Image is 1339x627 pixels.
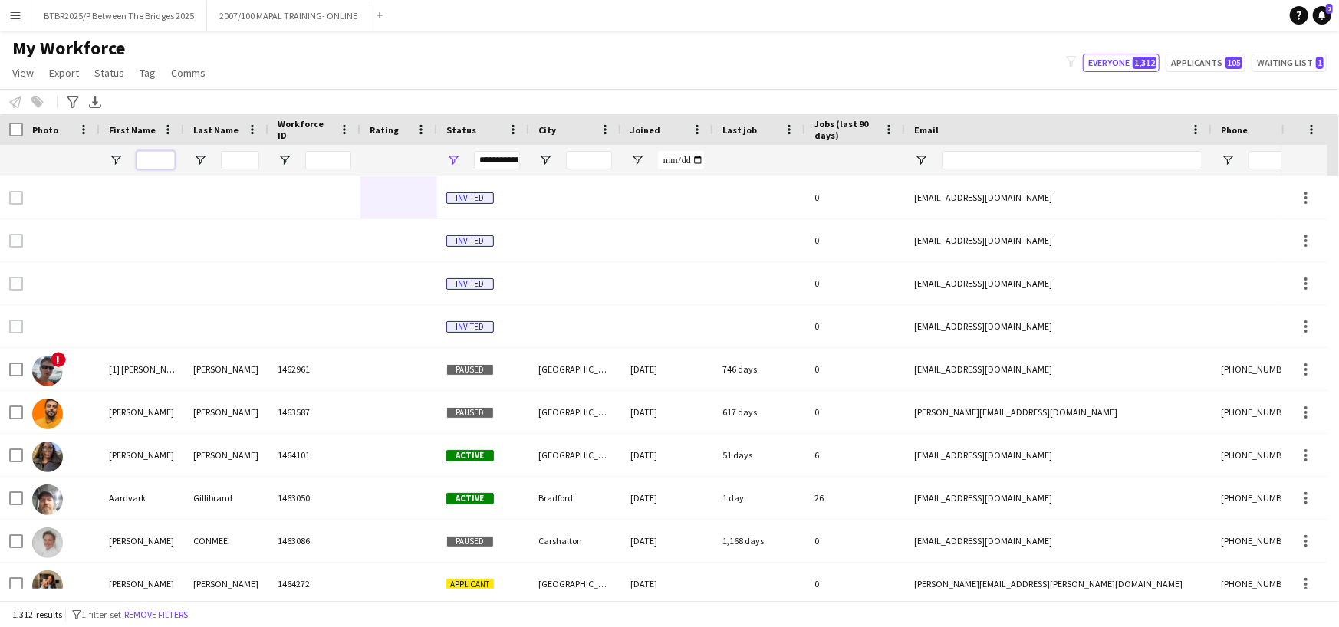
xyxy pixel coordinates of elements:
div: [EMAIL_ADDRESS][DOMAIN_NAME] [905,262,1212,304]
div: Bradford [529,477,621,519]
div: [PERSON_NAME] [184,563,268,605]
input: First Name Filter Input [137,151,175,169]
button: Open Filter Menu [446,153,460,167]
div: 0 [805,391,905,433]
input: Row Selection is disabled for this row (unchecked) [9,234,23,248]
span: Status [94,66,124,80]
span: Workforce ID [278,118,333,141]
span: Active [446,450,494,461]
a: View [6,63,40,83]
span: Email [914,124,939,136]
a: Tag [133,63,162,83]
input: Joined Filter Input [658,151,704,169]
span: Rating [370,124,399,136]
div: [PERSON_NAME][EMAIL_ADDRESS][DOMAIN_NAME] [905,391,1212,433]
button: Open Filter Menu [193,153,207,167]
span: Active [446,493,494,504]
div: 0 [805,563,905,605]
img: Aaliyah Nwoke [32,442,63,472]
div: 1464272 [268,563,360,605]
span: Last Name [193,124,239,136]
a: 2 [1313,6,1331,25]
div: [DATE] [621,348,713,390]
div: [GEOGRAPHIC_DATA] [529,391,621,433]
img: Aastha Pandhare [32,570,63,601]
img: [1] Joseph gildea [32,356,63,386]
app-action-btn: Advanced filters [64,93,82,111]
button: Waiting list1 [1252,54,1327,72]
div: [DATE] [621,434,713,476]
button: Open Filter Menu [630,153,644,167]
div: [PERSON_NAME][EMAIL_ADDRESS][PERSON_NAME][DOMAIN_NAME] [905,563,1212,605]
span: Paused [446,536,494,547]
button: Applicants105 [1166,54,1245,72]
span: Invited [446,235,494,247]
div: 0 [805,520,905,562]
div: 51 days [713,434,805,476]
span: Invited [446,278,494,290]
div: [EMAIL_ADDRESS][DOMAIN_NAME] [905,348,1212,390]
input: Last Name Filter Input [221,151,259,169]
div: [EMAIL_ADDRESS][DOMAIN_NAME] [905,477,1212,519]
div: [DATE] [621,520,713,562]
span: City [538,124,556,136]
div: 1463587 [268,391,360,433]
button: Open Filter Menu [109,153,123,167]
input: Row Selection is disabled for this row (unchecked) [9,320,23,333]
span: Export [49,66,79,80]
div: 1463086 [268,520,360,562]
input: Email Filter Input [942,151,1202,169]
span: Comms [171,66,206,80]
span: Phone [1221,124,1248,136]
div: 746 days [713,348,805,390]
input: Row Selection is disabled for this row (unchecked) [9,191,23,205]
div: 0 [805,262,905,304]
span: ! [51,352,66,367]
div: [1] [PERSON_NAME] [100,348,184,390]
span: 2 [1326,4,1333,14]
img: AARON CONMEE [32,527,63,558]
div: [EMAIL_ADDRESS][DOMAIN_NAME] [905,176,1212,218]
div: [PERSON_NAME] [100,434,184,476]
img: Aardvark Gillibrand [32,484,63,515]
div: 0 [805,305,905,347]
div: [GEOGRAPHIC_DATA] [529,434,621,476]
div: Gillibrand [184,477,268,519]
div: 0 [805,176,905,218]
span: Invited [446,192,494,204]
div: 6 [805,434,905,476]
div: [PERSON_NAME] [184,348,268,390]
a: Comms [165,63,212,83]
div: [DATE] [621,391,713,433]
button: Remove filters [121,606,191,623]
span: Applicant [446,579,494,590]
input: Workforce ID Filter Input [305,151,351,169]
span: Paused [446,407,494,419]
span: 1 [1316,57,1324,69]
div: [PERSON_NAME] [184,391,268,433]
div: [PERSON_NAME] [184,434,268,476]
button: Everyone1,312 [1083,54,1160,72]
a: Status [88,63,130,83]
div: 1463050 [268,477,360,519]
div: [GEOGRAPHIC_DATA] [529,563,621,605]
div: 617 days [713,391,805,433]
div: 1 day [713,477,805,519]
div: [PERSON_NAME] [100,520,184,562]
div: [DATE] [621,477,713,519]
span: Paused [446,364,494,376]
div: [EMAIL_ADDRESS][DOMAIN_NAME] [905,520,1212,562]
div: 1,168 days [713,520,805,562]
div: 0 [805,219,905,261]
div: 26 [805,477,905,519]
a: Export [43,63,85,83]
div: Carshalton [529,520,621,562]
div: [EMAIL_ADDRESS][DOMAIN_NAME] [905,434,1212,476]
div: 1464101 [268,434,360,476]
button: BTBR2025/P Between The Bridges 2025 [31,1,207,31]
span: 105 [1225,57,1242,69]
button: Open Filter Menu [538,153,552,167]
span: Last job [722,124,757,136]
span: My Workforce [12,37,125,60]
button: Open Filter Menu [914,153,928,167]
